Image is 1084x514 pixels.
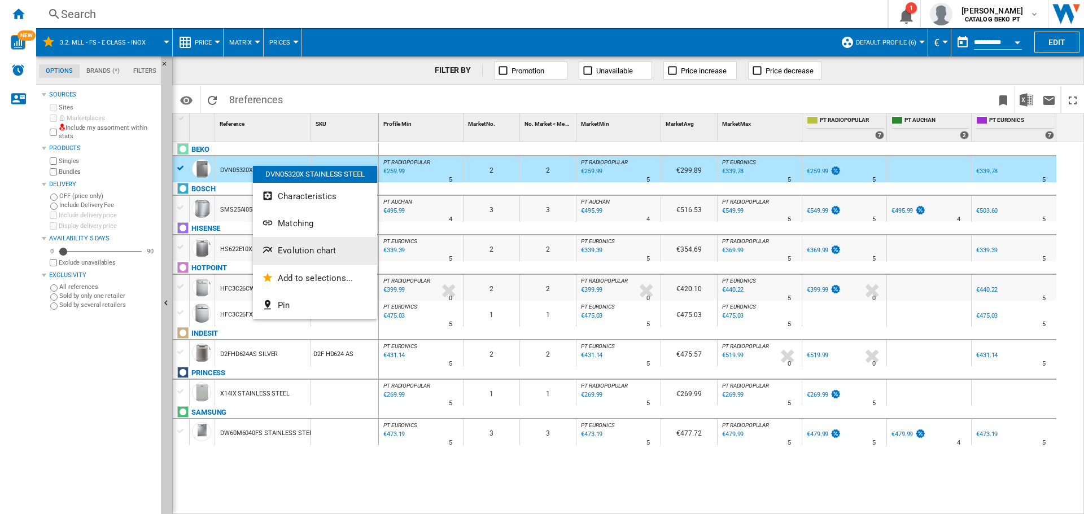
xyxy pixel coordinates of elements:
span: Characteristics [278,191,336,201]
button: Characteristics [253,183,377,210]
div: DVN05320X STAINLESS STEEL [253,166,377,183]
span: Pin [278,300,290,310]
button: Add to selections... [253,265,377,292]
span: Matching [278,218,313,229]
span: Add to selections... [278,273,353,283]
button: Evolution chart [253,237,377,264]
button: Pin... [253,292,377,319]
span: Evolution chart [278,245,336,256]
button: Matching [253,210,377,237]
